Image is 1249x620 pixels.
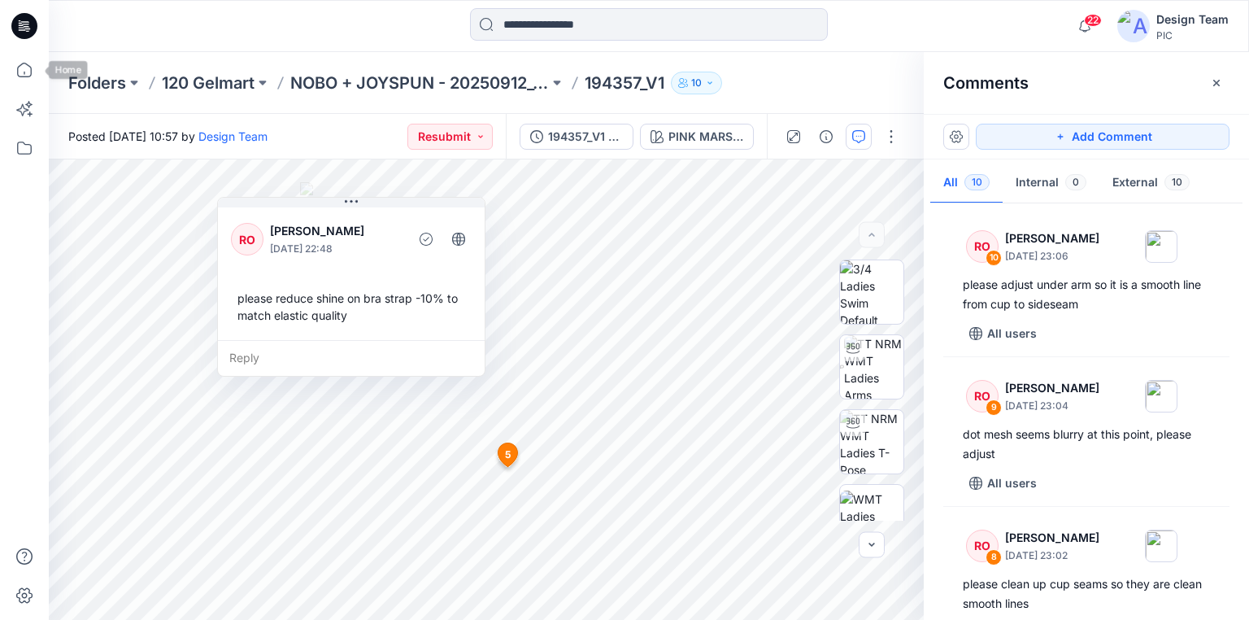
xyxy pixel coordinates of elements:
div: 10 [986,250,1002,266]
p: 194357_V1 [585,72,664,94]
img: TT NRM WMT Ladies Arms Down [844,335,903,399]
a: 120 Gelmart [162,72,255,94]
p: [DATE] 23:06 [1005,248,1099,264]
span: 10 [964,174,990,190]
p: [PERSON_NAME] [1005,229,1099,248]
img: 3/4 Ladies Swim Default [840,260,903,324]
p: 10 [691,74,702,92]
button: Details [813,124,839,150]
div: dot mesh seems blurry at this point, please adjust [963,425,1210,464]
span: Posted [DATE] 10:57 by [68,128,268,145]
p: [PERSON_NAME] [270,221,403,241]
button: 10 [671,72,722,94]
p: All users [987,474,1037,493]
div: RO [966,230,999,263]
img: TT NRM WMT Ladies T-Pose [840,410,903,474]
img: avatar [1117,10,1150,42]
p: [PERSON_NAME] [1005,378,1099,398]
span: 5 [505,448,511,462]
a: Design Team [198,129,268,143]
p: [DATE] 23:02 [1005,548,1099,564]
div: 194357_V1 new [548,128,623,146]
p: [DATE] 22:48 [270,241,403,257]
span: 22 [1084,14,1102,27]
button: 194357_V1 new [520,124,633,150]
div: please adjust under arm so it is a smooth line from cup to sideseam [963,275,1210,314]
button: PINK MARSHMALLOW [640,124,754,150]
div: 9 [986,400,1002,416]
div: RO [966,380,999,413]
span: 10 [1164,174,1190,190]
div: please clean up cup seams so they are clean smooth lines [963,574,1210,613]
div: Design Team [1156,10,1229,29]
div: please reduce shine on bra strap -10% to match elastic quality [231,283,472,330]
p: [PERSON_NAME] [1005,528,1099,548]
p: All users [987,324,1037,343]
h2: Comments [943,73,1029,93]
button: Internal [1003,163,1099,204]
div: PIC [1156,29,1229,41]
div: RO [966,530,999,562]
div: Reply [218,340,485,376]
div: 8 [986,549,1002,565]
div: RO [231,223,263,255]
p: [DATE] 23:04 [1005,398,1099,414]
button: External [1099,163,1203,204]
img: WMT Ladies Swim Front [840,491,903,542]
button: Add Comment [976,124,1229,150]
a: Folders [68,72,126,94]
a: NOBO + JOYSPUN - 20250912_120_GC [290,72,549,94]
div: PINK MARSHMALLOW [668,128,743,146]
button: All users [963,470,1043,496]
button: All users [963,321,1043,347]
span: 0 [1065,174,1086,190]
button: All [930,163,1003,204]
